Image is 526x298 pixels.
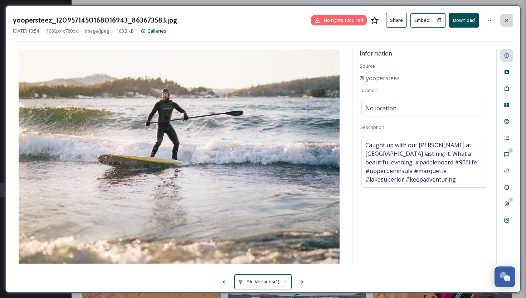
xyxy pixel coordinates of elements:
img: 22e7a04d-56c0-9cbb-e263-1c9373a2487e.jpg [13,49,345,264]
button: Embed [410,13,433,28]
span: Information [360,49,392,57]
span: Caught up with out [PERSON_NAME] at [GEOGRAPHIC_DATA] last night. What a beautiful evening. #padd... [365,141,483,184]
span: 1080 px x 720 px [46,28,78,34]
div: 0 [508,197,513,202]
span: [DATE] 10:54 [13,28,39,34]
button: Share [386,13,407,28]
span: 100.3 kB [116,28,134,34]
span: Location [360,87,378,93]
span: image/jpeg [85,28,109,34]
button: Open Chat [495,266,515,287]
span: No rights acquired [324,17,363,24]
button: Download [449,13,479,28]
span: No location [365,104,396,112]
span: yoopersteez [366,74,400,82]
a: yoopersteez [360,74,400,82]
span: Description [360,124,384,130]
span: Galleries [147,28,166,34]
button: File Versions(1) [234,274,292,289]
span: Source [360,63,375,69]
h3: yoopersteez_1209571450168016943_863673583.jpg [13,15,177,25]
div: 0 [508,148,513,153]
